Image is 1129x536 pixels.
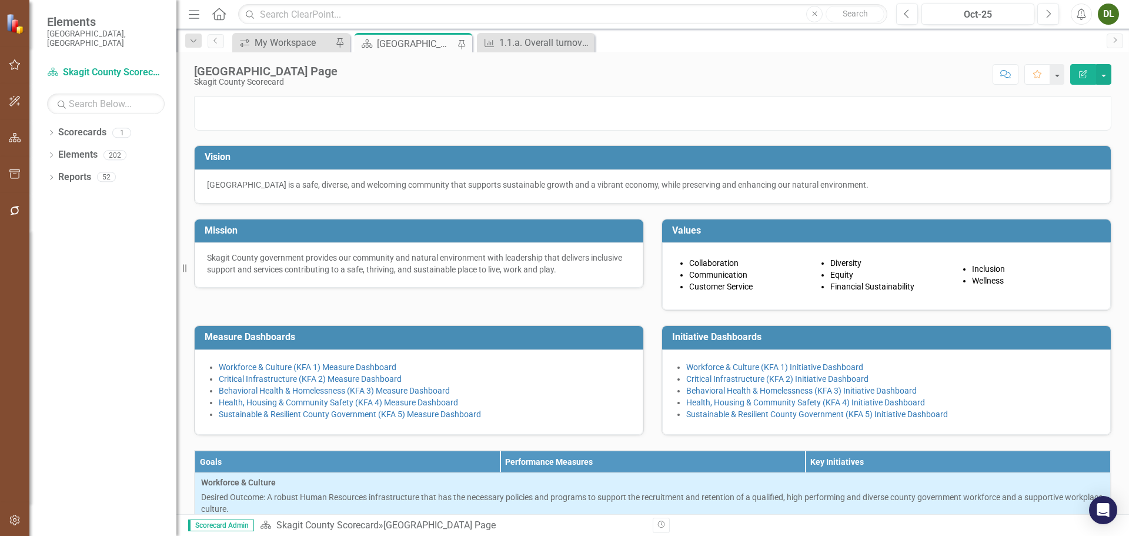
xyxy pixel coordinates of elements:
[47,15,165,29] span: Elements
[219,386,450,395] a: Behavioral Health & Homelessness (KFA 3) Measure Dashboard
[926,8,1030,22] div: Oct-25
[58,148,98,162] a: Elements
[188,520,254,531] span: Scorecard Admin
[686,398,925,407] a: Health, Housing & Community Safety (KFA 4) Initiative Dashboard
[219,410,481,419] a: Sustainable & Resilient County Government (KFA 5) Measure Dashboard
[58,171,91,184] a: Reports
[97,172,116,182] div: 52
[201,491,1104,515] p: Desired Outcome: A robust Human Resources infrastructure that has the necessary policies and prog...
[238,4,887,25] input: Search ClearPoint...
[207,252,631,275] p: Skagit County government provides our community and natural environment with leadership that deli...
[201,477,1104,488] span: Workforce & Culture
[383,520,496,531] div: [GEOGRAPHIC_DATA] Page
[219,362,396,372] a: Workforce & Culture (KFA 1) Measure Dashboard
[260,519,644,532] div: »
[47,66,165,79] a: Skagit County Scorecard
[972,275,1095,287] p: Wellness
[499,35,592,50] div: 1.1.a. Overall turnover rate
[686,362,863,372] a: Workforce & Culture (KFA 1) Initiative Dashboard
[830,281,954,292] p: Financial Sustainability
[205,332,637,342] h3: Measure Dashboards
[6,14,26,34] img: ClearPoint Strategy
[205,225,637,236] h3: Mission
[219,398,458,407] a: Health, Housing & Community Safety (KFA 4) Measure Dashboard
[195,472,1111,524] td: Double-Click to Edit
[194,65,338,78] div: [GEOGRAPHIC_DATA] Page
[686,410,948,419] a: Sustainable & Resilient County Government (KFA 5) Initiative Dashboard
[830,269,954,281] p: Equity
[689,257,813,269] p: Collaboration
[255,35,332,50] div: My Workspace
[1089,496,1117,524] div: Open Intercom Messenger
[672,225,1105,236] h3: Values
[672,332,1105,342] h3: Initiative Dashboards
[219,374,402,384] a: Critical Infrastructure (KFA 2) Measure Dashboard
[689,281,813,292] p: Customer Service
[276,520,379,531] a: Skagit County Scorecard
[826,6,884,22] button: Search
[480,35,592,50] a: 1.1.a. Overall turnover rate
[58,126,106,139] a: Scorecards
[194,78,338,86] div: Skagit County Scorecard
[921,4,1034,25] button: Oct-25
[47,94,165,114] input: Search Below...
[1098,4,1119,25] button: DL
[972,263,1095,275] p: Inclusion
[830,257,954,269] p: Diversity
[377,36,455,51] div: [GEOGRAPHIC_DATA] Page
[205,152,1105,162] h3: Vision
[207,179,1098,191] p: [GEOGRAPHIC_DATA] is a safe, diverse, and welcoming community that supports sustainable growth an...
[686,386,917,395] a: Behavioral Health & Homelessness (KFA 3) Initiative Dashboard
[686,374,869,384] a: Critical Infrastructure (KFA 2) Initiative Dashboard
[235,35,332,50] a: My Workspace
[843,9,868,18] span: Search
[103,150,126,160] div: 202
[47,29,165,48] small: [GEOGRAPHIC_DATA], [GEOGRAPHIC_DATA]
[112,128,131,138] div: 1
[689,269,813,281] p: Communication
